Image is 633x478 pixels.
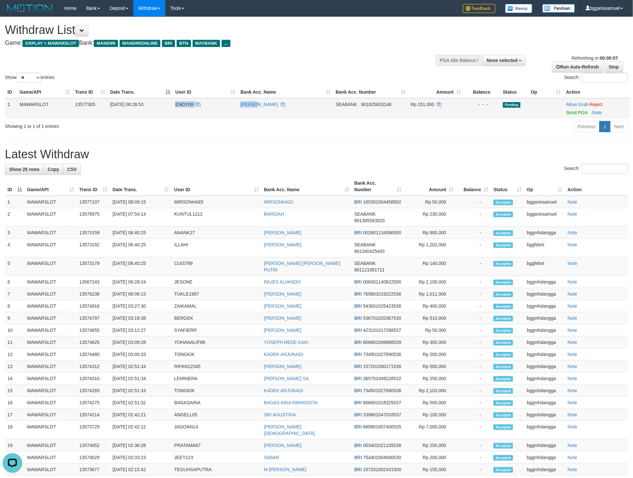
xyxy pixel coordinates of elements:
a: Run Auto-Refresh [552,61,603,72]
td: [DATE] 02:51:33 [110,385,171,397]
a: Next [610,121,628,132]
span: BRI [354,388,362,393]
a: BAGAS ARIA PARADISTA [264,400,317,405]
a: Note [568,400,578,405]
td: bggmhdangga [524,227,565,239]
span: Copy 734501027690536 to clipboard [363,388,401,393]
th: Op: activate to sort column ascending [524,177,565,196]
td: 13573179 [77,257,110,276]
td: Rp 2,100,000 [404,276,456,288]
td: MAWARSLOT [24,348,77,361]
th: Bank Acc. Number: activate to sort column ascending [333,86,408,98]
a: Note [568,291,578,297]
th: Bank Acc. Name: activate to sort column ascending [238,86,333,98]
td: MAWARSLOT [24,409,77,421]
a: Note [568,340,578,345]
label: Search: [564,164,628,174]
td: 13576238 [77,288,110,300]
td: MAWARSLOT [24,324,77,336]
span: Accepted [493,376,513,382]
a: Note [568,303,578,309]
label: Show entries [5,73,54,83]
a: YOSEPH REDE KAKI [264,340,309,345]
td: MAWARSLOT [24,196,77,208]
td: MAWARSLOT [24,208,77,227]
td: Rp 500,000 [404,361,456,373]
img: Button%20Memo.svg [505,4,533,13]
td: 13574310 [77,373,110,385]
a: Note [568,455,578,460]
a: Note [568,316,578,321]
h1: Latest Withdraw [5,148,628,161]
span: BRI [354,352,362,357]
span: Accepted [493,400,513,406]
td: - [456,196,491,208]
td: bggmhdangga [524,361,565,373]
a: [PERSON_NAME] [264,230,302,235]
td: 13574480 [77,348,110,361]
td: 13574625 [77,336,110,348]
td: MAWARSLOT [24,239,77,257]
th: Game/API: activate to sort column ascending [24,177,77,196]
span: Accepted [493,230,513,236]
a: [PERSON_NAME] [264,328,302,333]
td: bggmhdangga [524,324,565,336]
td: Rp 2,103,000 [404,385,456,397]
td: ANANK27 [172,227,261,239]
a: Note [568,424,578,429]
div: Showing 1 to 1 of 1 entries [5,120,259,130]
td: MAWARSLOT [24,397,77,409]
a: [PERSON_NAME] SA [264,376,309,381]
td: Rp 800,000 [404,227,456,239]
td: Rp 140,000 [404,257,456,276]
span: Copy 157201000171536 to clipboard [363,364,401,369]
td: TUKLE1997 [172,288,261,300]
td: 11 [5,336,24,348]
a: SRI AGUSTINA [264,412,296,417]
td: - [456,373,491,385]
a: Note [568,364,578,369]
td: 13574797 [77,312,110,324]
td: bggmhdangga [524,385,565,397]
td: - [456,312,491,324]
span: SEABANK [354,211,376,217]
span: Accepted [493,280,513,285]
span: BRI [354,291,362,297]
td: - [456,361,491,373]
td: [DATE] 07:54:14 [110,208,171,227]
td: Rp 1,202,000 [404,239,456,257]
td: YOHANALIF88 [172,336,261,348]
span: Accepted [493,304,513,309]
span: Copy 165301004456502 to clipboard [363,199,401,205]
th: Date Trans.: activate to sort column ascending [110,177,171,196]
span: Copy 765601019222536 to clipboard [363,291,401,297]
span: SEABANK [354,261,376,266]
td: Rp 510,000 [404,312,456,324]
td: 13573192 [77,239,110,257]
a: [PERSON_NAME] [264,364,302,369]
th: Game/API: activate to sort column ascending [17,86,72,98]
span: Copy 365701049228532 to clipboard [363,376,401,381]
td: 2 [5,208,24,227]
span: Pending [503,102,521,108]
a: [PERSON_NAME][DEMOGRAPHIC_DATA] [264,424,315,436]
th: Amount: activate to sort column ascending [408,86,464,98]
td: [DATE] 03:00:33 [110,348,171,361]
img: panduan.png [542,4,575,13]
a: Note [593,110,602,115]
img: Feedback.jpg [463,4,495,13]
th: Bank Acc. Name: activate to sort column ascending [261,177,352,196]
td: 13 [5,361,24,373]
td: 13576975 [77,208,110,227]
span: Accepted [493,200,513,205]
a: [PERSON_NAME] [264,316,302,321]
th: Balance: activate to sort column ascending [456,177,491,196]
td: [DATE] 08:09:15 [110,196,171,208]
a: Show 25 rows [5,164,44,175]
td: 13574214 [77,409,110,421]
td: [DATE] 02:51:34 [110,361,171,373]
span: BRI [354,316,362,321]
span: Accepted [493,242,513,248]
td: - [456,385,491,397]
td: 13574312 [77,361,110,373]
